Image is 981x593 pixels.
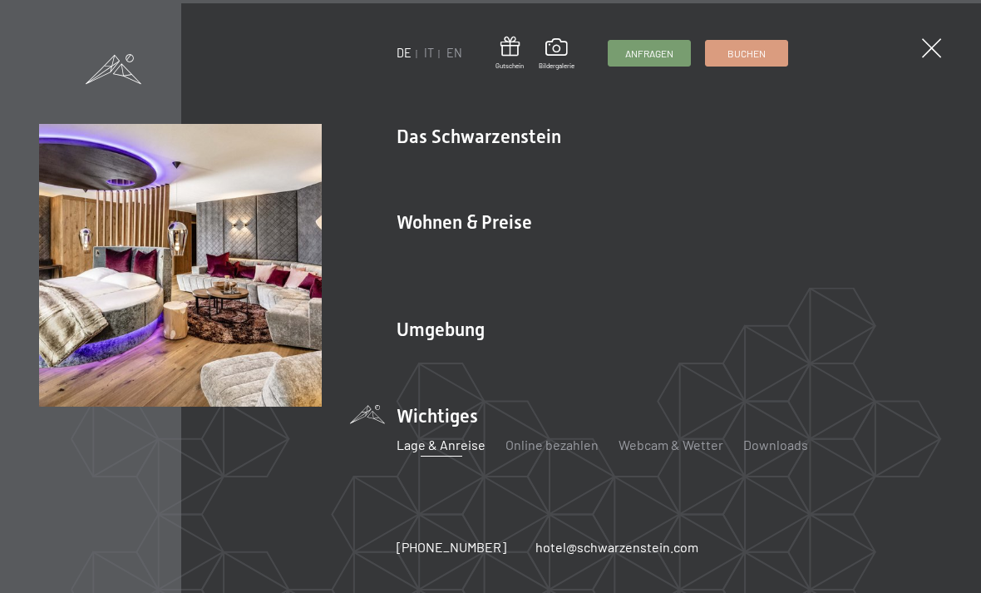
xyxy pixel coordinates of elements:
a: Anfragen [609,41,690,66]
span: Buchen [727,47,766,61]
span: Bildergalerie [539,62,574,71]
a: Lage & Anreise [397,437,486,452]
a: Bildergalerie [539,38,574,70]
a: Webcam & Wetter [619,437,723,452]
a: EN [446,46,462,60]
span: Gutschein [495,62,524,71]
a: IT [424,46,434,60]
span: [PHONE_NUMBER] [397,539,506,555]
a: DE [397,46,412,60]
a: Downloads [743,437,808,452]
a: Gutschein [495,37,524,71]
a: hotel@schwarzenstein.com [535,538,698,556]
a: Buchen [706,41,787,66]
a: [PHONE_NUMBER] [397,538,506,556]
span: Anfragen [625,47,673,61]
a: Online bezahlen [505,437,599,452]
